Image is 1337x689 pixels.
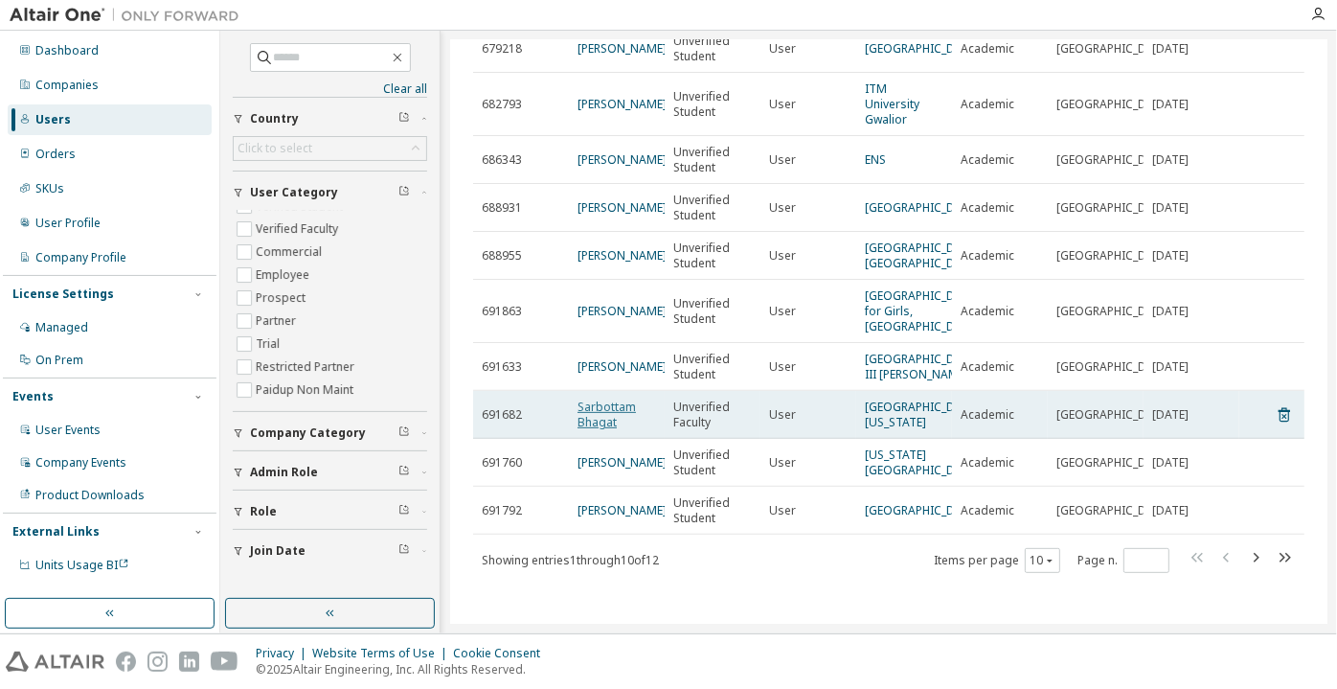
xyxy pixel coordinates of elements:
[961,97,1014,112] span: Academic
[482,200,522,216] span: 688931
[35,488,145,503] div: Product Downloads
[769,455,796,471] span: User
[769,359,796,375] span: User
[1152,503,1189,518] span: [DATE]
[256,218,342,241] label: Verified Faculty
[1056,152,1171,168] span: [GEOGRAPHIC_DATA]
[578,40,667,57] a: [PERSON_NAME]
[238,141,312,156] div: Click to select
[673,448,752,478] span: Unverified Student
[482,304,522,319] span: 691863
[1056,407,1171,423] span: [GEOGRAPHIC_DATA]
[578,454,667,471] a: [PERSON_NAME]
[233,530,427,572] button: Join Date
[233,172,427,214] button: User Category
[256,241,326,264] label: Commercial
[398,543,410,559] span: Clear filter
[256,287,309,310] label: Prospect
[673,241,752,271] span: Unverified Student
[865,351,980,382] a: [GEOGRAPHIC_DATA] III [PERSON_NAME]
[250,543,306,559] span: Join Date
[12,524,100,540] div: External Links
[179,652,199,672] img: linkedin.svg
[1056,97,1171,112] span: [GEOGRAPHIC_DATA]
[865,447,980,478] a: [US_STATE][GEOGRAPHIC_DATA]
[961,503,1014,518] span: Academic
[12,389,54,404] div: Events
[961,407,1014,423] span: Academic
[961,248,1014,264] span: Academic
[578,96,667,112] a: [PERSON_NAME]
[1152,200,1189,216] span: [DATE]
[234,137,426,160] div: Click to select
[578,358,667,375] a: [PERSON_NAME]
[1152,455,1189,471] span: [DATE]
[256,310,300,333] label: Partner
[233,412,427,454] button: Company Category
[35,320,88,335] div: Managed
[673,145,752,175] span: Unverified Student
[865,240,983,271] a: [GEOGRAPHIC_DATA], [GEOGRAPHIC_DATA]
[865,199,980,216] a: [GEOGRAPHIC_DATA]
[673,296,752,327] span: Unverified Student
[1056,200,1171,216] span: [GEOGRAPHIC_DATA]
[35,216,101,231] div: User Profile
[35,112,71,127] div: Users
[250,504,277,519] span: Role
[934,548,1060,573] span: Items per page
[1152,152,1189,168] span: [DATE]
[961,455,1014,471] span: Academic
[1056,304,1171,319] span: [GEOGRAPHIC_DATA]
[12,287,114,302] div: License Settings
[961,200,1014,216] span: Academic
[769,97,796,112] span: User
[256,646,312,661] div: Privacy
[1056,455,1171,471] span: [GEOGRAPHIC_DATA]
[865,151,886,168] a: ENS
[1056,41,1171,57] span: [GEOGRAPHIC_DATA]
[35,557,129,573] span: Units Usage BI
[312,646,453,661] div: Website Terms of Use
[398,185,410,200] span: Clear filter
[769,503,796,518] span: User
[250,111,299,126] span: Country
[1056,503,1171,518] span: [GEOGRAPHIC_DATA]
[250,465,318,480] span: Admin Role
[482,455,522,471] span: 691760
[673,89,752,120] span: Unverified Student
[1152,304,1189,319] span: [DATE]
[250,185,338,200] span: User Category
[578,303,667,319] a: [PERSON_NAME]
[35,455,126,471] div: Company Events
[35,181,64,196] div: SKUs
[147,652,168,672] img: instagram.svg
[35,423,101,438] div: User Events
[35,43,99,58] div: Dashboard
[865,399,980,430] a: [GEOGRAPHIC_DATA][US_STATE]
[673,352,752,382] span: Unverified Student
[1152,359,1189,375] span: [DATE]
[116,652,136,672] img: facebook.svg
[578,502,667,518] a: [PERSON_NAME]
[256,333,283,356] label: Trial
[673,193,752,223] span: Unverified Student
[482,97,522,112] span: 682793
[398,111,410,126] span: Clear filter
[482,552,659,568] span: Showing entries 1 through 10 of 12
[233,98,427,140] button: Country
[482,359,522,375] span: 691633
[35,147,76,162] div: Orders
[865,40,980,57] a: [GEOGRAPHIC_DATA]
[578,199,667,216] a: [PERSON_NAME]
[769,200,796,216] span: User
[482,503,522,518] span: 691792
[1152,248,1189,264] span: [DATE]
[865,502,980,518] a: [GEOGRAPHIC_DATA]
[578,399,636,430] a: Sarbottam Bhagat
[673,495,752,526] span: Unverified Student
[211,652,238,672] img: youtube.svg
[256,356,358,379] label: Restricted Partner
[398,465,410,480] span: Clear filter
[769,152,796,168] span: User
[673,400,752,430] span: Unverified Faculty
